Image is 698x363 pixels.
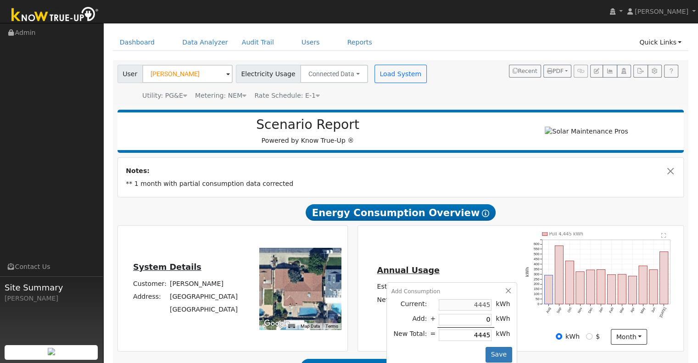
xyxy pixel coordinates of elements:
[375,293,437,307] td: Net Consumption:
[306,204,496,221] span: Energy Consumption Overview
[236,65,301,83] span: Electricity Usage
[377,266,439,275] u: Annual Usage
[555,246,563,304] rect: onclick=""
[175,34,235,51] a: Data Analyzer
[300,65,368,83] button: Connected Data
[525,267,530,277] text: kWh
[639,266,647,304] rect: onclick=""
[429,313,437,328] td: +
[609,307,614,314] text: Feb
[547,68,564,74] span: PDF
[5,294,98,303] div: [PERSON_NAME]
[124,178,677,190] td: ** 1 month with partial consumption data corrected
[608,275,616,304] rect: onclick=""
[586,270,595,304] rect: onclick=""
[543,65,571,78] button: PDF
[133,262,201,272] u: System Details
[534,277,539,281] text: 250
[648,65,662,78] button: Settings
[301,323,320,329] button: Map Data
[509,65,541,78] button: Recent
[534,257,539,261] text: 450
[577,307,583,314] text: Nov
[576,272,584,304] rect: onclick=""
[131,290,168,303] td: Address:
[536,297,539,301] text: 50
[391,313,429,328] td: Add:
[168,290,239,303] td: [GEOGRAPHIC_DATA]
[598,307,604,314] text: Jan
[126,167,150,174] strong: Notes:
[437,280,463,294] td: $1,787
[611,329,647,345] button: month
[374,65,427,83] button: Load System
[168,303,239,316] td: [GEOGRAPHIC_DATA]
[590,65,603,78] button: Edit User
[635,8,688,15] span: [PERSON_NAME]
[661,233,666,238] text: 
[586,333,592,340] input: $
[545,307,552,314] text: Aug
[649,270,658,304] rect: onclick=""
[131,277,168,290] td: Customer:
[597,270,605,304] rect: onclick=""
[664,65,678,78] a: Help Link
[7,5,103,26] img: Know True-Up
[666,166,676,176] button: Close
[5,281,98,294] span: Site Summary
[391,287,512,296] div: Add Consumption
[113,34,162,51] a: Dashboard
[534,262,539,266] text: 400
[587,307,594,314] text: Dec
[494,313,512,328] td: kWh
[544,275,553,304] rect: onclick=""
[630,307,636,313] text: Apr
[325,324,338,329] a: Terms
[596,332,600,341] label: $
[567,307,573,313] text: Oct
[482,210,489,217] i: Show Help
[127,117,489,133] h2: Scenario Report
[341,34,379,51] a: Reports
[122,117,494,145] div: Powered by Know True-Up ®
[391,328,429,343] td: New Total:
[48,348,55,355] img: retrieve
[195,91,246,101] div: Metering: NEM
[117,65,143,83] span: User
[618,274,626,304] rect: onclick=""
[549,232,583,237] text: Pull 4,445 kWh
[235,34,281,51] a: Audit Trail
[494,298,512,313] td: kWh
[429,328,437,343] td: =
[565,261,574,304] rect: onclick=""
[556,307,562,314] text: Sep
[142,91,187,101] div: Utility: PG&E
[660,252,668,304] rect: onclick=""
[619,307,625,314] text: Mar
[295,34,327,51] a: Users
[534,267,539,271] text: 350
[262,318,292,329] a: Open this area in Google Maps (opens a new window)
[262,318,292,329] img: Google
[534,242,539,246] text: 600
[633,65,648,78] button: Export Interval Data
[650,307,656,314] text: Jun
[254,92,320,99] span: Alias: HE1
[494,328,512,343] td: kWh
[628,276,637,304] rect: onclick=""
[534,287,539,291] text: 150
[545,127,628,136] img: Solar Maintenance Pros
[640,307,646,314] text: May
[534,282,539,286] text: 200
[486,347,512,363] button: Save
[534,247,539,251] text: 550
[603,65,617,78] button: Multi-Series Graph
[565,332,580,341] label: kWh
[142,65,233,83] input: Select a User
[534,292,539,296] text: 100
[534,272,539,276] text: 300
[288,323,295,329] button: Keyboard shortcuts
[537,302,539,306] text: 0
[534,252,539,257] text: 500
[391,298,429,313] td: Current:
